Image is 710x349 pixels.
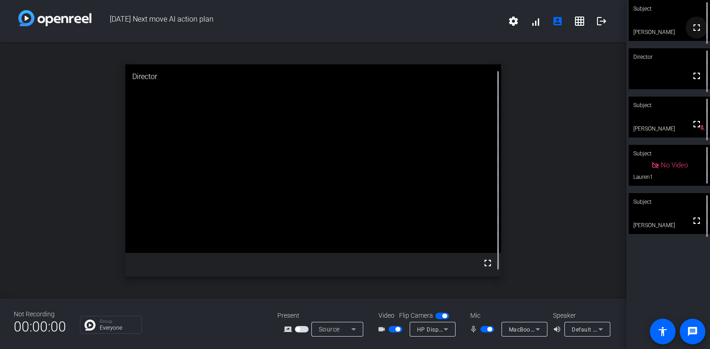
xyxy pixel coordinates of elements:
[553,324,564,335] mat-icon: volume_up
[629,48,710,66] div: Director
[574,16,585,27] mat-icon: grid_on
[100,325,137,331] p: Everyone
[687,326,698,337] mat-icon: message
[691,215,702,226] mat-icon: fullscreen
[629,193,710,211] div: Subject
[509,326,601,333] span: MacBook Air Microphone (Built-in)
[552,16,563,27] mat-icon: account_box
[14,309,66,319] div: Not Recording
[596,16,607,27] mat-icon: logout
[691,70,702,81] mat-icon: fullscreen
[91,10,502,32] span: [DATE] Next move AI action plan
[553,311,608,320] div: Speaker
[378,311,394,320] span: Video
[461,311,553,320] div: Mic
[18,10,91,26] img: white-gradient.svg
[629,97,710,114] div: Subject
[661,161,688,169] span: No Video
[629,145,710,162] div: Subject
[508,16,519,27] mat-icon: settings
[691,119,702,130] mat-icon: fullscreen
[482,257,493,269] mat-icon: fullscreen
[524,10,547,32] button: signal_cellular_alt
[100,319,137,324] p: Group
[14,315,66,338] span: 00:00:00
[378,324,389,335] mat-icon: videocam_outline
[657,326,668,337] mat-icon: accessibility
[417,326,505,333] span: HP Display Camera (0408:5458)
[277,311,369,320] div: Present
[572,326,681,333] span: Default - MacBook Air Speakers (Built-in)
[319,326,340,333] span: Source
[125,64,501,89] div: Director
[691,22,702,33] mat-icon: fullscreen
[469,324,480,335] mat-icon: mic_none
[284,324,295,335] mat-icon: screen_share_outline
[399,311,433,320] span: Flip Camera
[85,320,96,331] img: Chat Icon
